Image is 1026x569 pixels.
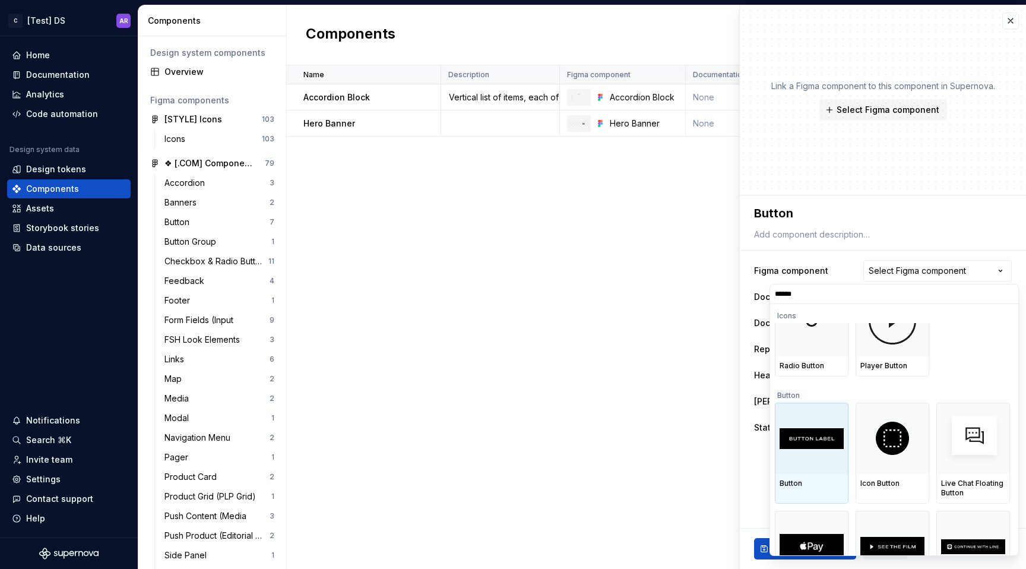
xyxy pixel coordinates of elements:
[941,479,1005,498] div: Live Chat Floating Button
[780,361,844,371] div: Radio Button
[775,304,1010,323] div: Icons
[860,361,924,371] div: Player Button
[780,479,844,488] div: Button
[775,384,1010,403] div: Button
[860,479,924,488] div: Icon Button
